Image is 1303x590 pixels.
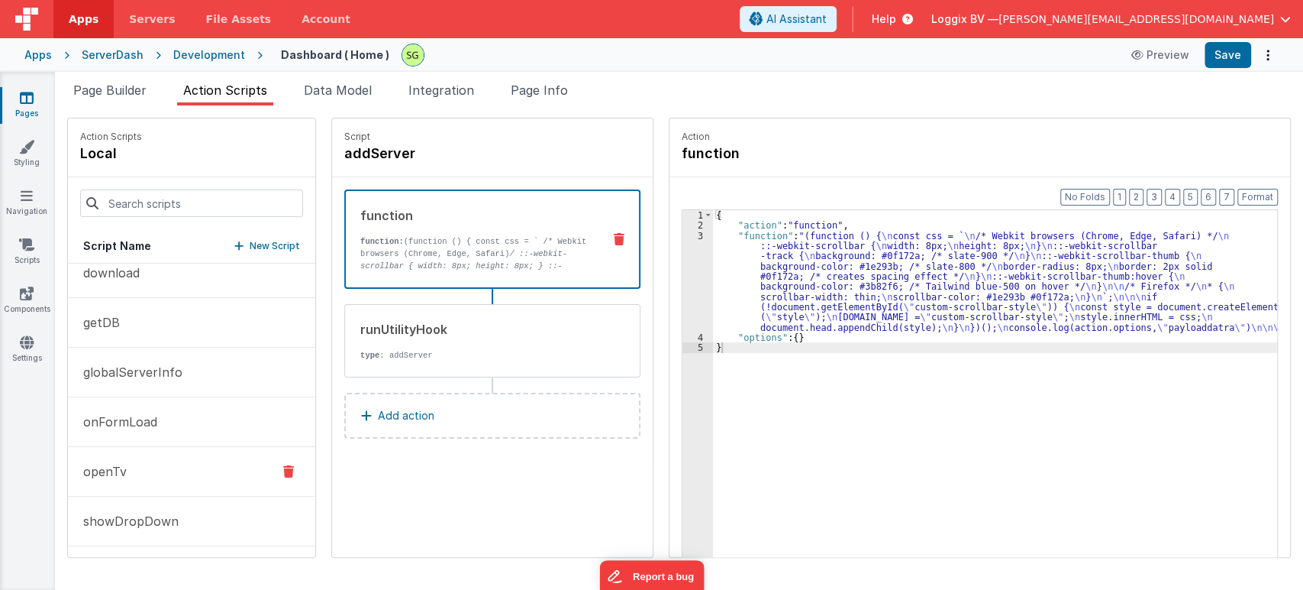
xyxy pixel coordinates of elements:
[1129,189,1143,206] button: 2
[173,47,245,63] div: Development
[344,393,640,439] button: Add action
[360,351,379,360] strong: type
[740,6,837,32] button: AI Assistant
[344,131,640,143] p: Script
[234,238,300,254] button: New Script
[931,11,998,27] span: Loggix BV —
[206,11,272,27] span: File Assets
[1183,189,1198,206] button: 5
[74,313,120,332] p: getDB
[80,143,142,164] h4: local
[1060,189,1110,206] button: No Folds
[68,248,315,298] button: download
[378,407,434,425] p: Add action
[360,237,404,246] strong: function:
[80,131,142,143] p: Action Scripts
[1205,42,1251,68] button: Save
[766,11,827,27] span: AI Assistant
[344,143,573,164] h4: addServer
[872,11,896,27] span: Help
[183,83,267,98] span: Action Scripts
[1201,189,1216,206] button: 6
[682,143,911,164] h4: function
[931,11,1291,27] button: Loggix BV — [PERSON_NAME][EMAIL_ADDRESS][DOMAIN_NAME]
[68,447,315,497] button: openTv
[68,497,315,546] button: showDropDown
[511,83,568,98] span: Page Info
[360,320,591,339] div: runUtilityHook
[74,264,140,282] p: download
[1237,189,1278,206] button: Format
[69,11,98,27] span: Apps
[402,44,424,66] img: 497ae24fd84173162a2d7363e3b2f127
[682,231,713,332] div: 3
[1147,189,1162,206] button: 3
[1165,189,1180,206] button: 4
[68,298,315,348] button: getDB
[73,83,147,98] span: Page Builder
[682,220,713,230] div: 2
[682,210,713,220] div: 1
[129,11,175,27] span: Servers
[998,11,1274,27] span: [PERSON_NAME][EMAIL_ADDRESS][DOMAIN_NAME]
[68,397,315,447] button: onFormLoad
[24,47,52,63] div: Apps
[1257,44,1279,66] button: Options
[360,206,590,225] div: function
[304,83,372,98] span: Data Model
[360,349,591,361] p: : addServer
[82,47,144,63] div: ServerDash
[360,235,590,358] p: (function () { const css = ` /* Webkit browsers (Chrome, Edge, Safari) slate-900 slate-800 create...
[682,131,1278,143] p: Action
[74,413,157,431] p: onFormLoad
[281,49,389,60] h4: Dashboard ( Home )
[1113,189,1126,206] button: 1
[80,190,303,217] input: Search scripts
[1122,43,1198,67] button: Preview
[74,363,182,381] p: globalServerInfo
[682,342,713,352] div: 5
[74,512,179,530] p: showDropDown
[682,332,713,342] div: 4
[1219,189,1234,206] button: 7
[250,238,300,254] p: New Script
[408,83,474,98] span: Integration
[74,462,127,481] p: openTv
[83,238,151,254] h5: Script Name
[68,348,315,397] button: globalServerInfo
